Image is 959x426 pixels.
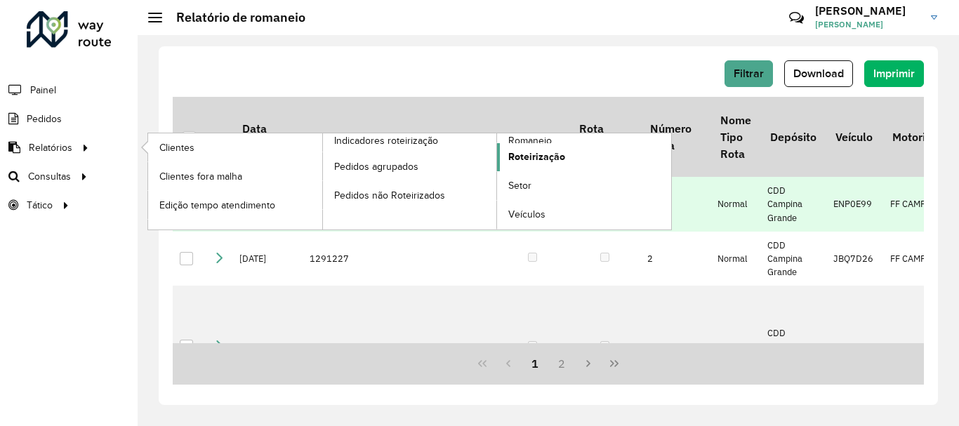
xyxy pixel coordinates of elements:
[303,286,373,408] td: 1291227
[27,198,53,213] span: Tático
[522,350,548,377] button: 1
[508,149,565,164] span: Roteirização
[575,350,602,377] button: Next Page
[710,97,760,177] th: Nome Tipo Rota
[508,207,545,222] span: Veículos
[760,97,826,177] th: Depósito
[148,133,322,161] a: Clientes
[815,4,920,18] h3: [PERSON_NAME]
[334,133,438,148] span: Indicadores roteirização
[640,177,710,232] td: 1
[497,201,671,229] a: Veículos
[497,143,671,171] a: Roteirização
[601,350,628,377] button: Last Page
[334,188,445,203] span: Pedidos não Roteirizados
[569,97,640,177] th: Rota otimizada
[303,232,373,286] td: 1291227
[725,60,773,87] button: Filtrar
[496,97,569,177] th: Exportado
[781,3,812,33] a: Contato Rápido
[548,350,575,377] button: 2
[148,133,497,229] a: Indicadores roteirização
[232,97,303,177] th: Data Roteiro
[826,232,883,286] td: JBQ7D26
[760,232,826,286] td: CDD Campina Grande
[323,133,672,229] a: Romaneio
[793,67,844,79] span: Download
[159,140,194,155] span: Clientes
[826,97,883,177] th: Veículo
[323,181,497,209] a: Pedidos não Roteirizados
[640,97,710,177] th: Número Rota
[508,133,552,148] span: Romaneio
[873,67,915,79] span: Imprimir
[640,286,710,408] td: 3
[826,177,883,232] td: ENP0E99
[28,169,71,184] span: Consultas
[159,169,242,184] span: Clientes fora malha
[734,67,764,79] span: Filtrar
[148,191,322,219] a: Edição tempo atendimento
[232,232,303,286] td: [DATE]
[159,198,275,213] span: Edição tempo atendimento
[27,112,62,126] span: Pedidos
[162,10,305,25] h2: Relatório de romaneio
[148,162,322,190] a: Clientes fora malha
[760,286,826,408] td: CDD Campina Grande
[815,18,920,31] span: [PERSON_NAME]
[373,97,496,177] th: Sessão Nome
[710,286,760,408] td: Normal
[864,60,924,87] button: Imprimir
[29,140,72,155] span: Relatórios
[640,232,710,286] td: 2
[710,177,760,232] td: Normal
[232,286,303,408] td: [DATE]
[30,83,56,98] span: Painel
[784,60,853,87] button: Download
[710,232,760,286] td: Normal
[334,159,418,174] span: Pedidos agrupados
[303,97,373,177] th: Sessão
[497,172,671,200] a: Setor
[323,152,497,180] a: Pedidos agrupados
[508,178,531,193] span: Setor
[760,177,826,232] td: CDD Campina Grande
[826,286,883,408] td: EZU7H29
